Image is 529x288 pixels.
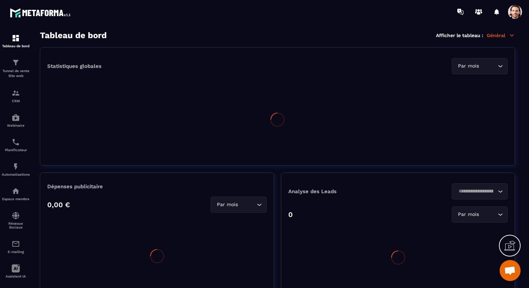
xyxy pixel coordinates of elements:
a: social-networksocial-networkRéseaux Sociaux [2,206,30,234]
p: 0,00 € [47,201,70,209]
p: Afficher le tableau : [436,33,483,38]
input: Search for option [456,188,496,195]
div: Search for option [211,197,267,213]
div: Search for option [452,206,508,223]
a: automationsautomationsAutomatisations [2,157,30,182]
img: formation [12,58,20,67]
span: Par mois [456,211,480,218]
p: Webinaire [2,124,30,127]
a: automationsautomationsWebinaire [2,108,30,133]
a: formationformationTableau de bord [2,29,30,53]
a: formationformationTunnel de vente Site web [2,53,30,84]
p: Assistant IA [2,274,30,278]
img: automations [12,162,20,171]
img: automations [12,113,20,122]
span: Par mois [215,201,239,209]
p: Planificateur [2,148,30,152]
img: formation [12,34,20,42]
input: Search for option [480,62,496,70]
a: Assistant IA [2,259,30,283]
a: automationsautomationsEspace membre [2,182,30,206]
img: automations [12,187,20,195]
div: Search for option [452,183,508,199]
div: Ouvrir le chat [500,260,521,281]
h3: Tableau de bord [40,30,107,40]
p: Espace membre [2,197,30,201]
p: Statistiques globales [47,63,101,69]
p: Tunnel de vente Site web [2,69,30,78]
img: scheduler [12,138,20,146]
img: formation [12,89,20,97]
p: Analyse des Leads [288,188,398,195]
div: Search for option [452,58,508,74]
p: Dépenses publicitaire [47,183,267,190]
p: Réseaux Sociaux [2,222,30,229]
p: E-mailing [2,250,30,254]
p: Tableau de bord [2,44,30,48]
a: schedulerschedulerPlanificateur [2,133,30,157]
img: social-network [12,211,20,220]
p: 0 [288,210,293,219]
img: email [12,240,20,248]
p: Automatisations [2,173,30,176]
input: Search for option [480,211,496,218]
a: formationformationCRM [2,84,30,108]
img: logo [10,6,73,19]
p: Général [487,32,515,38]
span: Par mois [456,62,480,70]
input: Search for option [239,201,255,209]
p: CRM [2,99,30,103]
a: emailemailE-mailing [2,234,30,259]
